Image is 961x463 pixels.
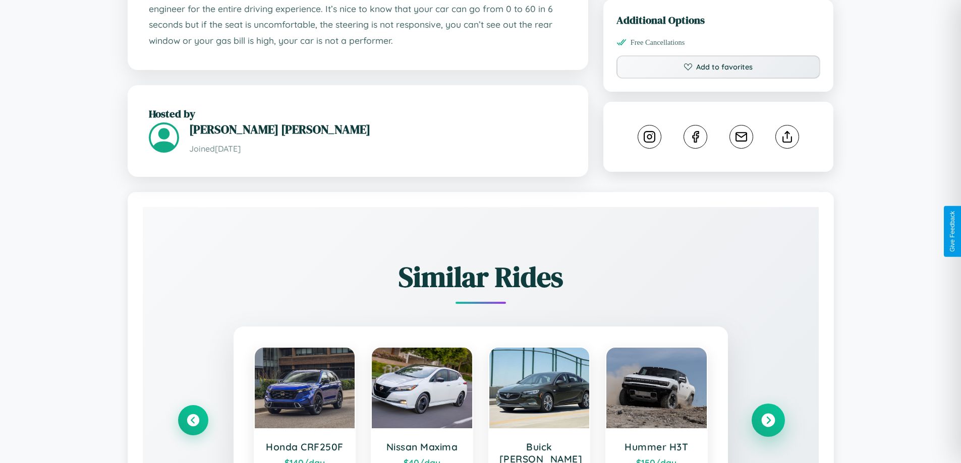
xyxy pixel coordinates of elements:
[616,441,697,453] h3: Hummer H3T
[149,106,567,121] h2: Hosted by
[189,142,567,156] p: Joined [DATE]
[189,121,567,138] h3: [PERSON_NAME] [PERSON_NAME]
[631,38,685,47] span: Free Cancellations
[265,441,345,453] h3: Honda CRF250F
[382,441,462,453] h3: Nissan Maxima
[616,13,821,27] h3: Additional Options
[178,257,783,296] h2: Similar Rides
[616,55,821,79] button: Add to favorites
[949,211,956,252] div: Give Feedback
